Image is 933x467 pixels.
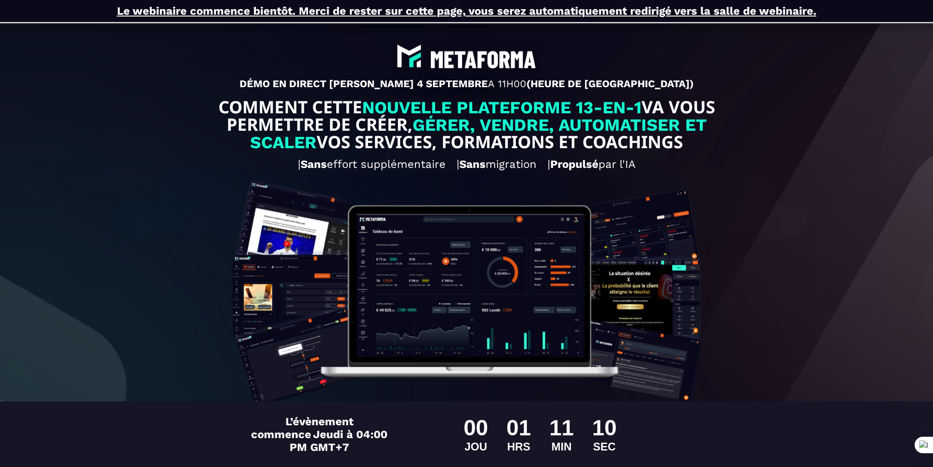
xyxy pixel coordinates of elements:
[251,415,353,441] span: L’évènement commence
[550,158,598,171] b: Propulsé
[507,440,531,453] div: HRS
[393,40,540,73] img: abe9e435164421cb06e33ef15842a39e_e5ef653356713f0d7dd3797ab850248d_Capture_d%E2%80%99e%CC%81cran_2...
[549,440,574,453] div: MIN
[464,415,488,440] div: 00
[218,175,715,454] img: 8a78929a06b90bc262b46db567466864_Design_sans_titre_(13).png
[7,78,926,89] p: DÉMO EN DIRECT [PERSON_NAME] 4 SEPTEMBRE (HEURE DE [GEOGRAPHIC_DATA])
[250,115,712,152] span: GÉRER, VENDRE, AUTOMATISER ET SCALER
[7,153,926,175] h2: | effort supplémentaire | migration | par l'IA
[177,96,756,153] text: COMMENT CETTE VA VOUS PERMETTRE DE CRÉER, VOS SERVICES, FORMATIONS ET COACHINGS
[362,98,642,117] span: NOUVELLE PLATEFORME 13-EN-1
[459,158,486,171] b: Sans
[290,428,388,454] span: Jeudi à 04:00 PM GMT+7
[464,440,488,453] div: JOU
[592,440,616,453] div: SEC
[488,78,526,89] span: A 11H00
[549,415,574,440] div: 11
[507,415,531,440] div: 01
[592,415,616,440] div: 10
[117,5,816,17] u: Le webinaire commence bientôt. Merci de rester sur cette page, vous serez automatiquement redirig...
[301,158,327,171] b: Sans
